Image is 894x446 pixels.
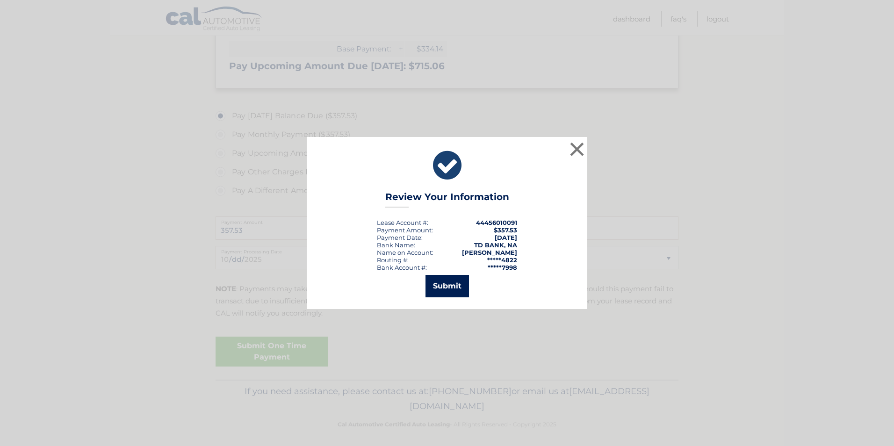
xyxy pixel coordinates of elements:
[474,241,517,249] strong: TD BANK, NA
[494,226,517,234] span: $357.53
[377,241,415,249] div: Bank Name:
[377,219,428,226] div: Lease Account #:
[385,191,509,208] h3: Review Your Information
[377,249,433,256] div: Name on Account:
[568,140,586,158] button: ×
[476,219,517,226] strong: 44456010091
[377,256,409,264] div: Routing #:
[377,226,433,234] div: Payment Amount:
[377,234,423,241] div: :
[495,234,517,241] span: [DATE]
[377,264,427,271] div: Bank Account #:
[377,234,421,241] span: Payment Date
[425,275,469,297] button: Submit
[462,249,517,256] strong: [PERSON_NAME]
